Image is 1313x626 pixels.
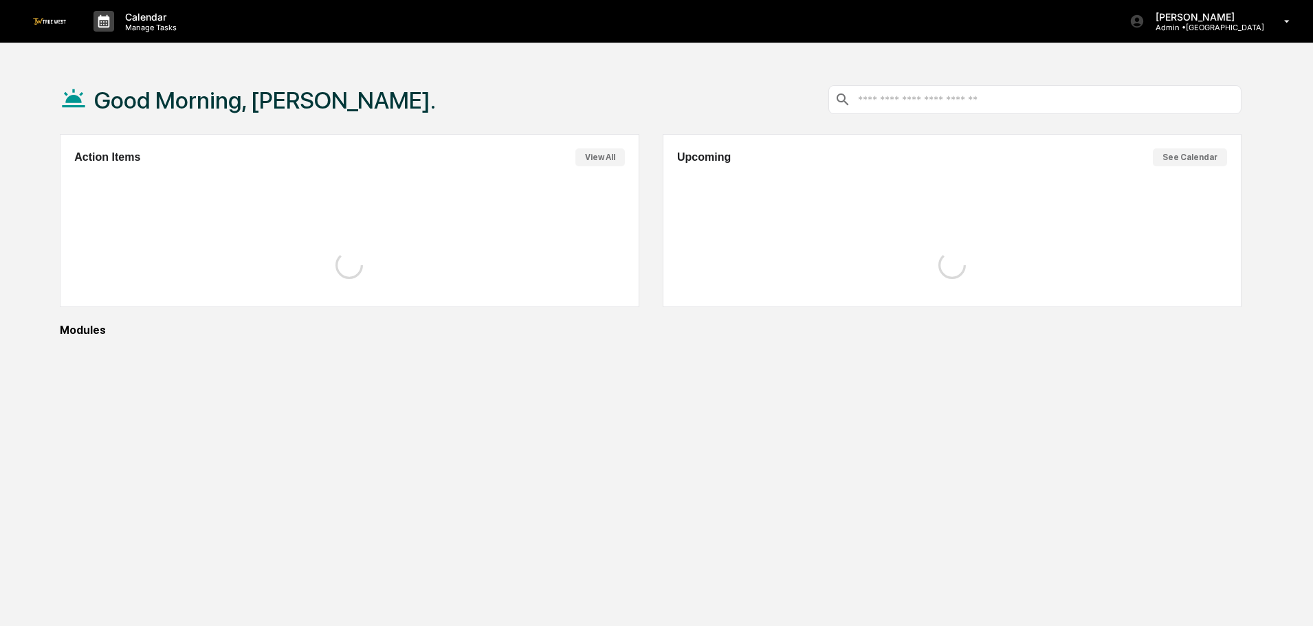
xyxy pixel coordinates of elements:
button: See Calendar [1153,148,1227,166]
p: Calendar [114,11,184,23]
p: Admin • [GEOGRAPHIC_DATA] [1145,23,1264,32]
p: Manage Tasks [114,23,184,32]
p: [PERSON_NAME] [1145,11,1264,23]
img: logo [33,18,66,24]
button: View All [575,148,625,166]
h2: Upcoming [677,151,731,164]
h2: Action Items [74,151,140,164]
div: Modules [60,324,1242,337]
h1: Good Morning, [PERSON_NAME]. [94,87,436,114]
